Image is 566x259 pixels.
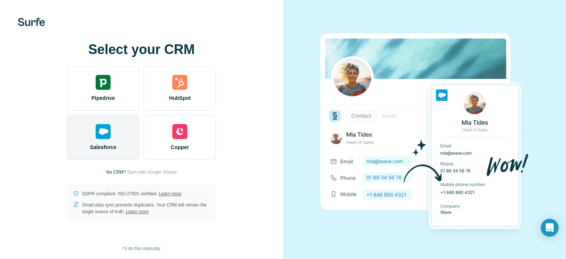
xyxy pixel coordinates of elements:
[172,124,187,139] img: copper's logo
[541,219,559,237] div: Open Intercom Messenger
[90,143,116,151] span: Salesforce
[82,190,181,197] p: GDPR compliant. ISO-27001 certified.
[123,245,160,252] span: I’ll do this manually
[159,191,181,196] a: Learn more
[118,243,166,254] button: I’ll do this manually
[96,75,111,90] img: pipedrive's logo
[92,94,115,102] span: Pipedrive
[172,75,187,90] img: hubspot's logo
[18,18,45,26] img: Surfe's logo
[126,209,148,214] a: Learn more
[96,124,111,139] img: salesforce's logo
[127,169,177,176] button: Start with Google Sheets
[171,143,189,151] span: Copper
[67,42,216,57] h1: Select your CRM
[106,169,126,176] p: No CRM?
[82,202,210,215] p: Smart data sync prevents duplicates. Your CRM will remain the single source of truth.
[320,21,529,242] img: SALESFORCE image
[169,94,191,102] span: HubSpot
